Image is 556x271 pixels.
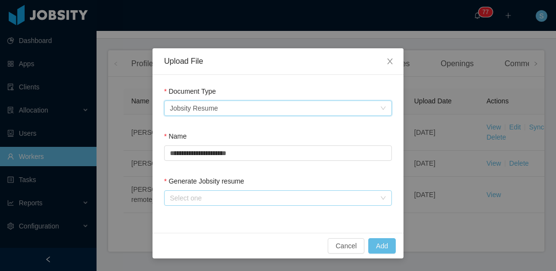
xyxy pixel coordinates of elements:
[164,87,216,95] label: Document Type
[376,48,403,75] button: Close
[164,56,392,67] div: Upload File
[380,105,386,112] i: icon: down
[170,193,375,203] div: Select one
[368,238,396,254] button: Add
[386,57,394,65] i: icon: close
[328,238,364,254] button: Cancel
[170,101,218,115] div: Jobsity Resume
[164,132,187,140] label: Name
[164,177,244,185] label: Generate Jobsity resume
[380,195,386,202] i: icon: down
[164,145,392,161] input: Name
